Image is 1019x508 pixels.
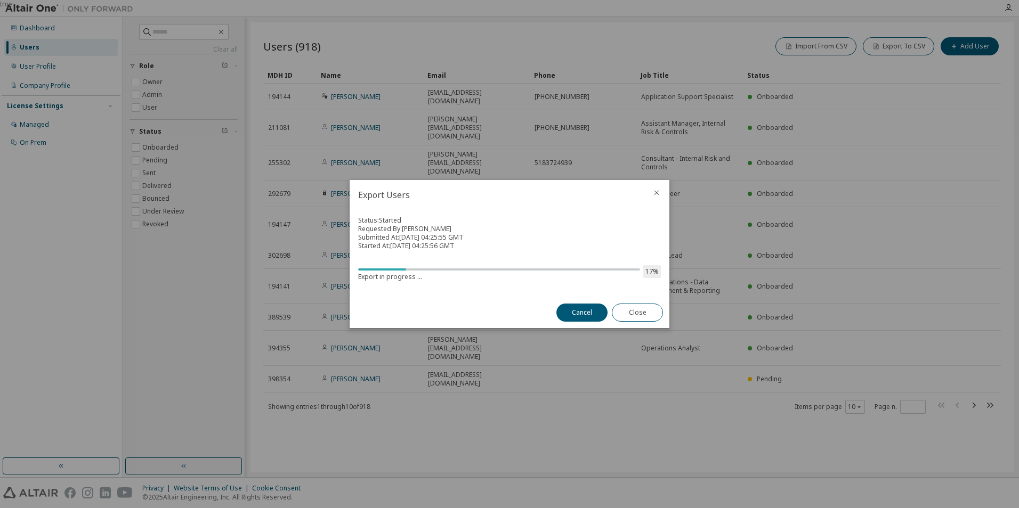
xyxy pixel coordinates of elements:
div: Submitted At: [DATE] 04:25:55 GMT [358,233,661,242]
h2: Export Users [350,180,644,210]
div: Export in progress ... [358,273,640,281]
button: Cancel [556,304,608,322]
button: Close [612,304,663,322]
div: Status: Started Requested By: [PERSON_NAME] Started At: [DATE] 04:25:56 GMT [358,216,661,284]
button: close [652,189,661,197]
span: 17 % [643,265,661,278]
